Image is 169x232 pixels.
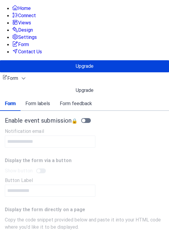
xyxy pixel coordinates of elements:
span: Settings [18,34,37,41]
span: Form [18,41,29,48]
a: Home [12,6,31,11]
a: Views [12,20,31,25]
span: Design [18,27,33,34]
button: Form labels [21,96,55,111]
a: Design [12,27,33,33]
span: Views [18,19,31,27]
span: Connect [18,12,36,19]
a: Contact Us [12,49,42,54]
a: Form [12,42,29,47]
div: 🔒 [5,116,78,125]
span: Contact Us [18,48,42,55]
a: Connect [12,13,36,18]
a: Settings [12,35,37,40]
span: Enable event submission [5,116,72,125]
button: Form feedback [55,96,97,111]
span: Form [7,75,18,82]
span: Home [18,5,31,12]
